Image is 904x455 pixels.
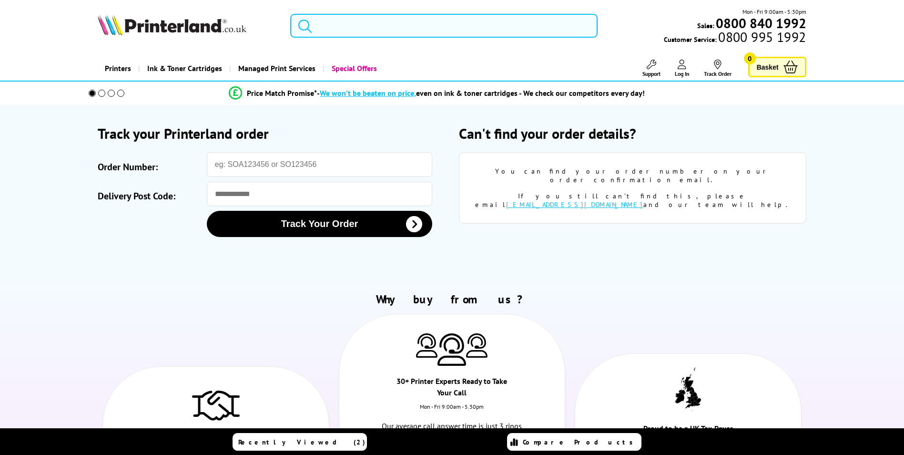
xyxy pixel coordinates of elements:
a: Support [642,60,660,77]
input: eg: SOA123456 or SO123456 [207,152,432,177]
img: Printerland Logo [98,14,246,35]
li: modal_Promise [76,85,799,102]
span: Ink & Toner Cartridges [147,56,222,81]
div: 30+ Printer Experts Ready to Take Your Call [396,375,508,403]
span: Sales: [697,21,714,30]
span: 0 [744,52,756,64]
span: Log In [675,70,690,77]
label: Order Number: [98,157,202,177]
div: You can find your order number on your order confirmation email. [474,167,791,184]
h2: Can't find your order details? [459,124,806,143]
a: Log In [675,60,690,77]
a: Special Offers [323,56,384,81]
div: Proud to be a UK Tax-Payer [631,423,744,439]
a: Printerland Logo [98,14,278,37]
span: Customer Service: [664,32,806,44]
a: Printers [98,56,138,81]
h2: Why buy from us? [98,292,806,307]
span: Support [642,70,660,77]
img: Printer Experts [437,333,466,366]
b: 0800 840 1992 [716,14,806,32]
div: If you still can't find this, please email and our team will help. [474,192,791,209]
label: Delivery Post Code: [98,186,202,206]
img: Printer Experts [466,333,488,358]
span: We won’t be beaten on price, [320,88,416,98]
img: Trusted Service [192,386,240,424]
span: Price Match Promise* [247,88,317,98]
a: Compare Products [507,433,641,451]
span: Compare Products [523,438,638,446]
img: Printer Experts [416,333,437,358]
span: 0800 995 1992 [717,32,806,41]
p: Our average call answer time is just 3 rings [373,420,531,433]
img: UK tax payer [675,367,701,411]
span: Basket [757,61,779,73]
div: Mon - Fri 9:00am - 5.30pm [339,403,565,420]
div: - even on ink & toner cartridges - We check our competitors every day! [317,88,645,98]
h2: Track your Printerland order [98,124,445,143]
a: Managed Print Services [229,56,323,81]
span: Mon - Fri 9:00am - 5:30pm [742,7,806,16]
a: Ink & Toner Cartridges [138,56,229,81]
a: 0800 840 1992 [714,19,806,28]
a: Basket 0 [748,57,806,77]
a: Track Order [704,60,731,77]
button: Track Your Order [207,211,432,237]
a: Recently Viewed (2) [233,433,367,451]
span: Recently Viewed (2) [238,438,366,446]
a: [EMAIL_ADDRESS][DOMAIN_NAME] [506,200,643,209]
